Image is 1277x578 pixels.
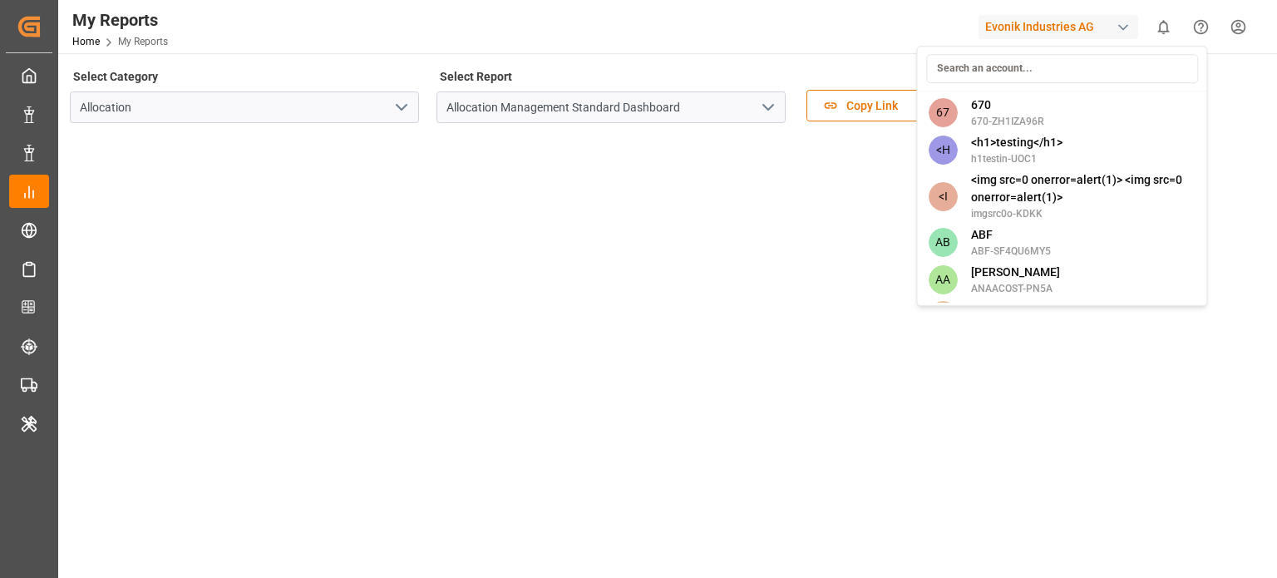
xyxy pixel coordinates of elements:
span: 67 [929,98,958,127]
span: AA [929,265,958,294]
span: <img src=0 onerror=alert(1)> <img src=0 onerror=alert(1)> [971,171,1196,206]
span: [PERSON_NAME] [971,264,1060,281]
span: ANAACOST-PN5A [971,281,1060,296]
span: 670 [971,96,1044,114]
span: ABF-SF4QU6MY5 [971,244,1051,259]
span: h1testin-UOC1 [971,151,1063,166]
span: <h1>testing</h1> [971,134,1063,151]
span: <H [929,136,958,165]
span: AB [929,228,958,257]
span: imgsrc0o-KDKK [971,206,1196,221]
span: ABF [971,226,1051,244]
span: <I [929,182,958,211]
span: 670-ZH1IZA96R [971,114,1044,129]
input: Search an account... [926,54,1198,83]
span: AA [929,301,958,330]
